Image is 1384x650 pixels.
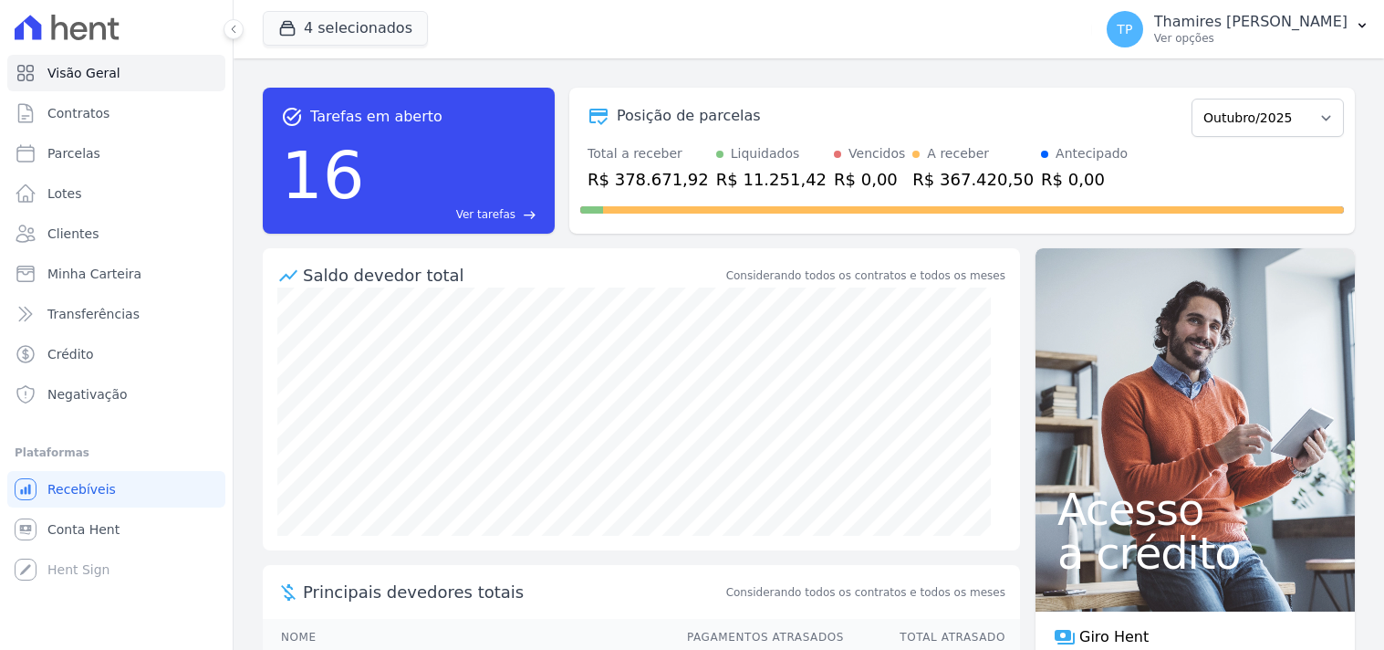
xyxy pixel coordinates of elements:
span: Minha Carteira [47,265,141,283]
div: Total a receber [588,144,709,163]
div: R$ 367.420,50 [912,167,1034,192]
span: Negativação [47,385,128,404]
a: Conta Hent [7,511,225,548]
span: Principais devedores totais [303,580,723,604]
a: Minha Carteira [7,256,225,292]
div: Considerando todos os contratos e todos os meses [726,267,1005,284]
p: Ver opções [1154,31,1348,46]
button: 4 selecionados [263,11,428,46]
span: Acesso [1057,487,1333,531]
span: Transferências [47,305,140,323]
span: Crédito [47,345,94,363]
span: Tarefas em aberto [310,106,442,128]
span: Contratos [47,104,109,122]
a: Contratos [7,95,225,131]
div: Vencidos [848,144,905,163]
span: Parcelas [47,144,100,162]
div: Liquidados [731,144,800,163]
a: Clientes [7,215,225,252]
p: Thamires [PERSON_NAME] [1154,13,1348,31]
a: Transferências [7,296,225,332]
div: R$ 11.251,42 [716,167,827,192]
div: Saldo devedor total [303,263,723,288]
a: Negativação [7,376,225,413]
div: 16 [281,128,365,223]
div: Plataformas [15,442,218,464]
span: Conta Hent [47,520,120,539]
a: Visão Geral [7,55,225,91]
span: Giro Hent [1079,626,1149,648]
div: R$ 378.671,92 [588,167,709,192]
span: Considerando todos os contratos e todos os meses [726,584,1005,601]
a: Ver tarefas east [372,206,536,223]
button: TP Thamires [PERSON_NAME] Ver opções [1092,4,1384,55]
span: a crédito [1057,531,1333,575]
span: Lotes [47,184,82,203]
a: Parcelas [7,135,225,172]
span: TP [1117,23,1132,36]
a: Lotes [7,175,225,212]
span: Clientes [47,225,99,243]
div: R$ 0,00 [834,167,905,192]
span: Visão Geral [47,64,120,82]
div: Posição de parcelas [617,105,761,127]
div: R$ 0,00 [1041,167,1128,192]
span: task_alt [281,106,303,128]
span: Ver tarefas [456,206,515,223]
div: Antecipado [1056,144,1128,163]
span: Recebíveis [47,480,116,498]
div: A receber [927,144,989,163]
a: Crédito [7,336,225,372]
span: east [523,208,536,222]
a: Recebíveis [7,471,225,508]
